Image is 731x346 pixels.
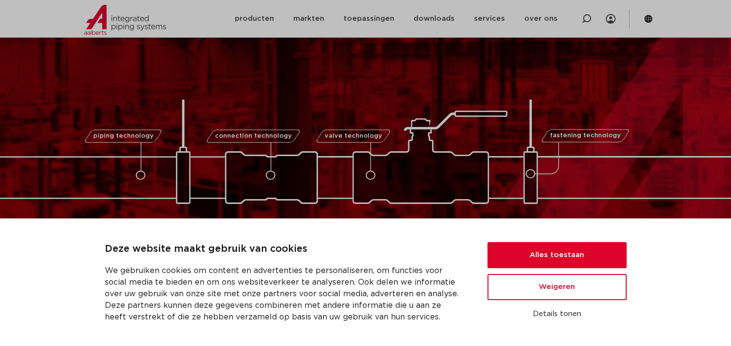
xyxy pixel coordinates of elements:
span: fastening technology [550,133,621,139]
button: Details tonen [487,306,627,322]
span: valve technology [325,133,382,139]
button: Weigeren [487,274,627,300]
p: Deze website maakt gebruik van cookies [105,242,464,257]
button: Alles toestaan [487,242,627,268]
span: piping technology [93,133,154,139]
span: connection technology [215,133,291,139]
p: We gebruiken cookies om content en advertenties te personaliseren, om functies voor social media ... [105,265,464,323]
